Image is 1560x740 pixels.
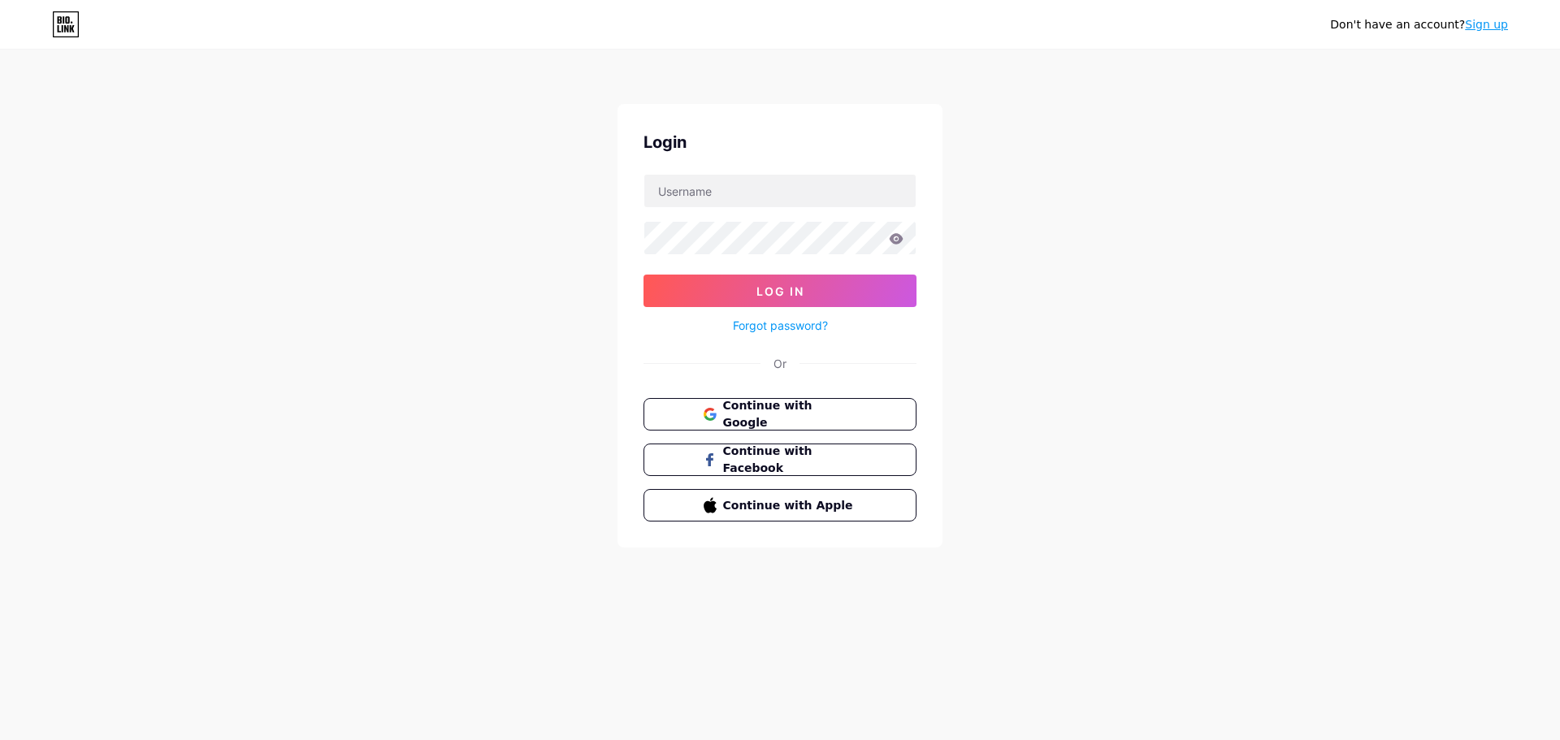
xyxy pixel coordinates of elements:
[643,489,916,521] button: Continue with Apple
[644,175,916,207] input: Username
[643,275,916,307] button: Log In
[1330,16,1508,33] div: Don't have an account?
[643,444,916,476] button: Continue with Facebook
[1465,18,1508,31] a: Sign up
[723,397,857,431] span: Continue with Google
[773,355,786,372] div: Or
[723,497,857,514] span: Continue with Apple
[643,130,916,154] div: Login
[643,398,916,431] button: Continue with Google
[756,284,804,298] span: Log In
[733,317,828,334] a: Forgot password?
[723,443,857,477] span: Continue with Facebook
